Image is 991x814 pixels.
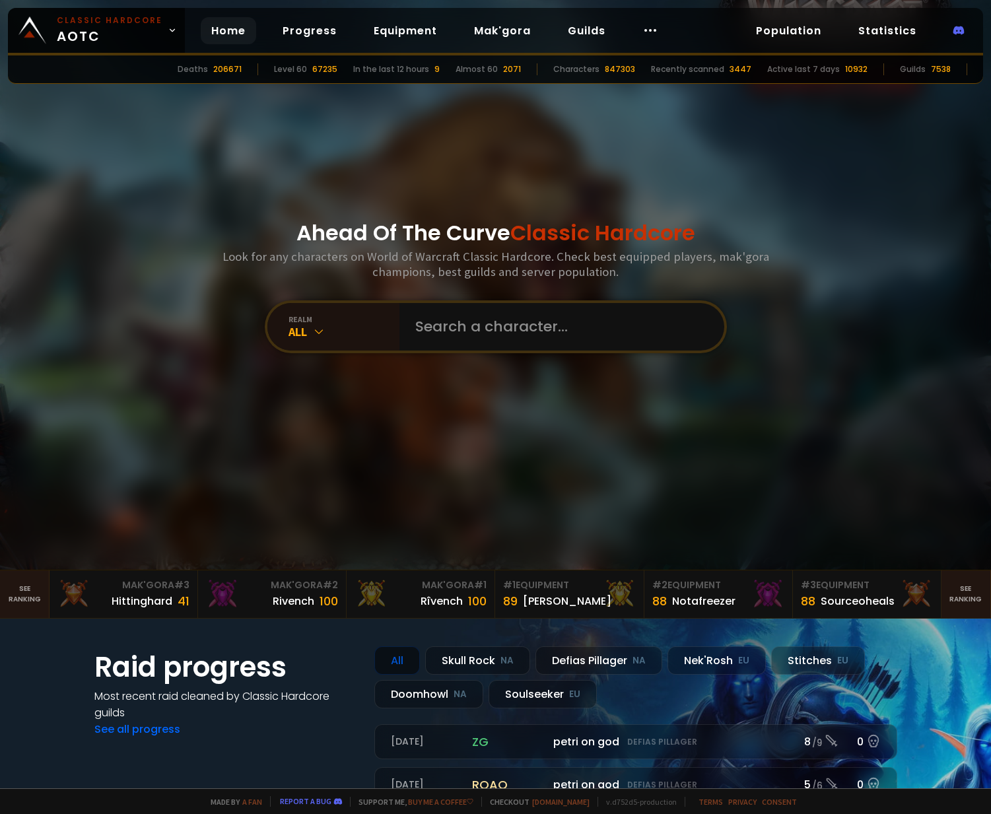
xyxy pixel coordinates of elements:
[672,593,735,609] div: Notafreezer
[553,63,599,75] div: Characters
[94,688,359,721] h4: Most recent raid cleaned by Classic Hardcore guilds
[503,592,518,610] div: 89
[57,578,189,592] div: Mak'Gora
[474,578,487,592] span: # 1
[57,15,162,46] span: AOTC
[363,17,448,44] a: Equipment
[738,654,749,667] small: EU
[289,324,399,339] div: All
[201,17,256,44] a: Home
[652,592,667,610] div: 88
[651,63,724,75] div: Recently scanned
[503,578,635,592] div: Equipment
[408,797,473,807] a: Buy me a coffee
[652,578,667,592] span: # 2
[730,63,751,75] div: 3447
[178,592,189,610] div: 41
[94,646,359,688] h1: Raid progress
[312,63,337,75] div: 67235
[421,593,463,609] div: Rîvench
[652,578,784,592] div: Equipment
[289,314,399,324] div: realm
[347,570,495,618] a: Mak'Gora#1Rîvench100
[323,578,338,592] span: # 2
[801,578,816,592] span: # 3
[931,63,951,75] div: 7538
[463,17,541,44] a: Mak'gora
[217,249,774,279] h3: Look for any characters on World of Warcraft Classic Hardcore. Check best equipped players, mak'g...
[644,570,793,618] a: #2Equipment88Notafreezer
[793,570,941,618] a: #3Equipment88Sourceoheals
[434,63,440,75] div: 9
[699,797,723,807] a: Terms
[456,63,498,75] div: Almost 60
[801,592,815,610] div: 88
[557,17,616,44] a: Guilds
[374,767,897,802] a: [DATE]roaqpetri on godDefias Pillager5 /60
[407,303,708,351] input: Search a character...
[50,570,198,618] a: Mak'Gora#3Hittinghard41
[837,654,848,667] small: EU
[762,797,797,807] a: Consent
[532,797,590,807] a: [DOMAIN_NAME]
[900,63,926,75] div: Guilds
[745,17,832,44] a: Population
[374,680,483,708] div: Doomhowl
[667,646,766,675] div: Nek'Rosh
[495,570,644,618] a: #1Equipment89[PERSON_NAME]
[425,646,530,675] div: Skull Rock
[801,578,933,592] div: Equipment
[821,593,895,609] div: Sourceoheals
[355,578,487,592] div: Mak'Gora
[320,592,338,610] div: 100
[203,797,262,807] span: Made by
[174,578,189,592] span: # 3
[845,63,868,75] div: 10932
[280,796,331,806] a: Report a bug
[468,592,487,610] div: 100
[767,63,840,75] div: Active last 7 days
[273,593,314,609] div: Rivench
[771,646,865,675] div: Stitches
[941,570,991,618] a: Seeranking
[374,646,420,675] div: All
[8,8,185,53] a: Classic HardcoreAOTC
[632,654,646,667] small: NA
[57,15,162,26] small: Classic Hardcore
[296,217,695,249] h1: Ahead Of The Curve
[213,63,242,75] div: 206671
[605,63,635,75] div: 847303
[454,688,467,701] small: NA
[353,63,429,75] div: In the last 12 hours
[350,797,473,807] span: Support me,
[500,654,514,667] small: NA
[598,797,677,807] span: v. d752d5 - production
[198,570,347,618] a: Mak'Gora#2Rivench100
[206,578,338,592] div: Mak'Gora
[112,593,172,609] div: Hittinghard
[510,218,695,248] span: Classic Hardcore
[481,797,590,807] span: Checkout
[523,593,611,609] div: [PERSON_NAME]
[569,688,580,701] small: EU
[503,63,521,75] div: 2071
[535,646,662,675] div: Defias Pillager
[272,17,347,44] a: Progress
[242,797,262,807] a: a fan
[274,63,307,75] div: Level 60
[178,63,208,75] div: Deaths
[374,724,897,759] a: [DATE]zgpetri on godDefias Pillager8 /90
[503,578,516,592] span: # 1
[728,797,757,807] a: Privacy
[848,17,927,44] a: Statistics
[94,722,180,737] a: See all progress
[489,680,597,708] div: Soulseeker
